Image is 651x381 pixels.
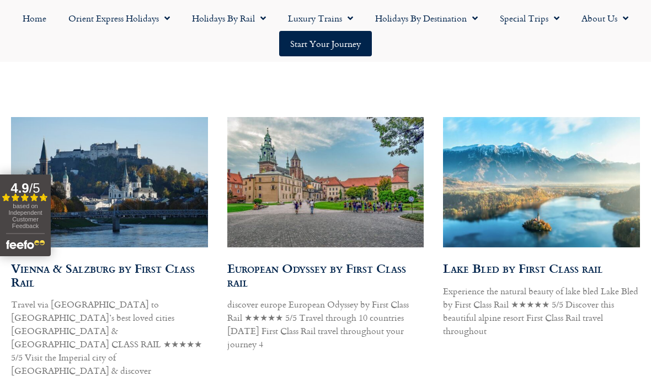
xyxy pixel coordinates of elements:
[277,6,364,31] a: Luxury Trains
[489,6,570,31] a: Special Trips
[11,298,208,377] p: Travel via [GEOGRAPHIC_DATA] to [GEOGRAPHIC_DATA]’s best loved cities [GEOGRAPHIC_DATA] & [GEOGRA...
[570,6,639,31] a: About Us
[12,6,57,31] a: Home
[443,284,640,337] p: Experience the natural beauty of lake bled Lake Bled by First Class Rail ★★★★★ 5/5 Discover this ...
[227,298,424,351] p: discover europe European Odyssey by First Class Rail ★★★★★ 5/5 Travel through 10 countries [DATE]...
[11,259,195,291] a: Vienna & Salzburg by First Class Rail
[279,31,372,56] a: Start your Journey
[443,259,603,277] a: Lake Bled by First Class rail
[57,6,181,31] a: Orient Express Holidays
[181,6,277,31] a: Holidays by Rail
[227,259,406,291] a: European Odyssey by First Class rail
[364,6,489,31] a: Holidays by Destination
[6,6,645,56] nav: Menu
